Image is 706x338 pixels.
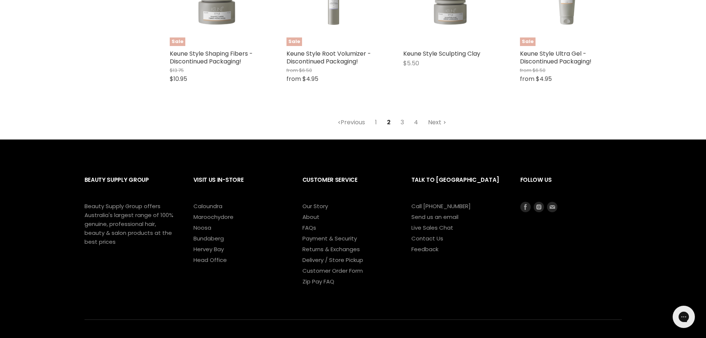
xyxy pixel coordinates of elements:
[286,49,371,66] a: Keune Style Root Volumizer - Discontinued Packaging!
[302,256,363,264] a: Delivery / Store Pickup
[520,49,591,66] a: Keune Style Ultra Gel - Discontinued Packaging!
[411,245,438,253] a: Feedback
[520,67,531,74] span: from
[403,59,419,68] span: $5.50
[669,303,699,331] iframe: Gorgias live chat messenger
[536,75,552,83] span: $4.95
[520,37,536,46] span: Sale
[193,213,233,221] a: Maroochydore
[302,245,360,253] a: Returns & Exchanges
[193,234,224,242] a: Bundaberg
[286,37,302,46] span: Sale
[193,202,222,210] a: Caloundra
[411,202,471,210] a: Call [PHONE_NUMBER]
[411,171,506,201] h2: Talk to [GEOGRAPHIC_DATA]
[371,116,381,129] a: 1
[299,67,312,74] span: $6.50
[403,49,480,58] a: Keune Style Sculpting Clay
[302,213,319,221] a: About
[193,224,211,232] a: Noosa
[411,234,443,242] a: Contact Us
[383,116,395,129] span: 2
[302,234,357,242] a: Payment & Security
[520,171,622,201] h2: Follow us
[410,116,422,129] a: 4
[170,75,187,83] span: $10.95
[170,37,185,46] span: Sale
[302,202,328,210] a: Our Story
[193,245,224,253] a: Hervey Bay
[84,202,173,246] p: Beauty Supply Group offers Australia's largest range of 100% genuine, professional hair, beauty &...
[533,67,546,74] span: $6.50
[424,116,450,129] a: Next
[170,67,184,74] span: $13.75
[397,116,408,129] a: 3
[302,75,318,83] span: $4.95
[84,171,179,201] h2: Beauty Supply Group
[193,171,288,201] h2: Visit Us In-Store
[302,171,397,201] h2: Customer Service
[520,75,534,83] span: from
[193,256,227,264] a: Head Office
[302,224,316,232] a: FAQs
[411,224,453,232] a: Live Sales Chat
[411,213,458,221] a: Send us an email
[170,49,253,66] a: Keune Style Shaping Fibers - Discontinued Packaging!
[286,67,298,74] span: from
[334,116,369,129] a: Previous
[302,278,334,285] a: Zip Pay FAQ
[286,75,301,83] span: from
[302,267,363,275] a: Customer Order Form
